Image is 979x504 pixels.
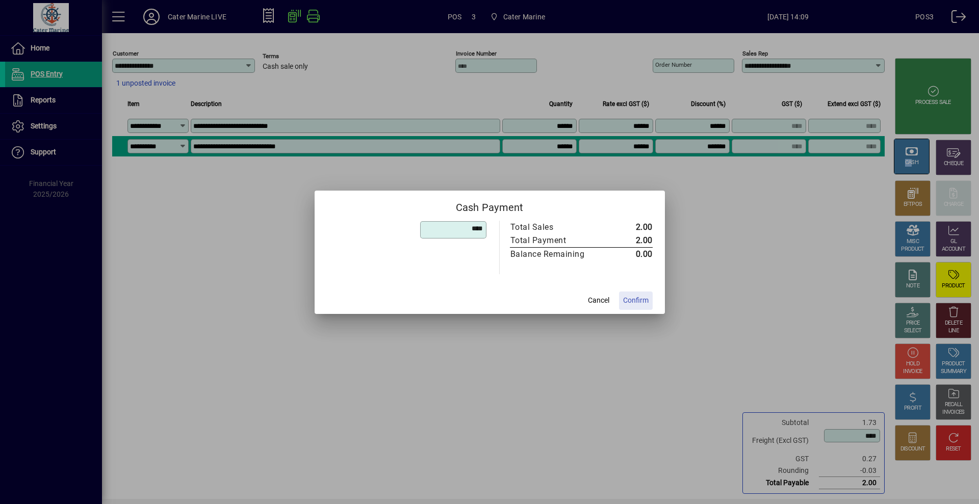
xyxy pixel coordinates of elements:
td: Total Sales [510,221,606,234]
button: Cancel [582,291,615,310]
td: 0.00 [606,247,653,261]
span: Cancel [588,295,609,306]
span: Confirm [623,295,649,306]
button: Confirm [619,291,653,310]
div: Balance Remaining [510,248,596,260]
h2: Cash Payment [315,191,665,220]
td: Total Payment [510,234,606,248]
td: 2.00 [606,234,653,248]
td: 2.00 [606,221,653,234]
